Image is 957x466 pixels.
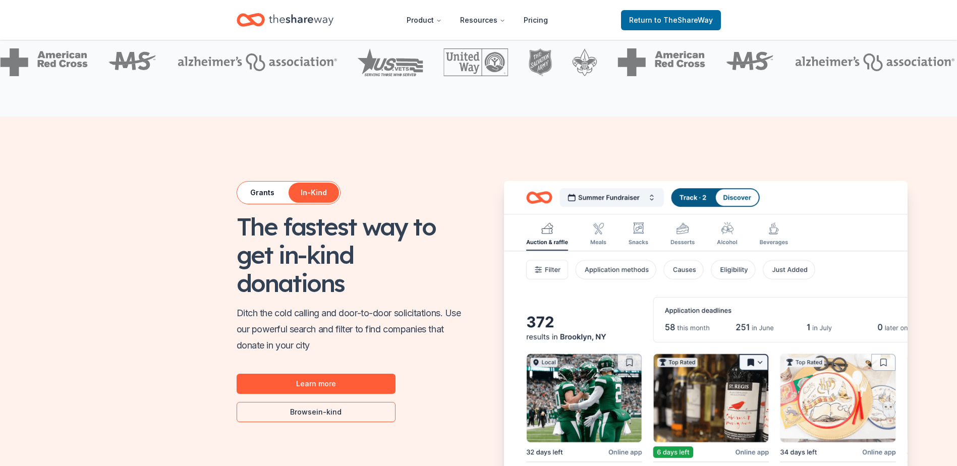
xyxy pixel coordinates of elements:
[178,53,337,71] img: Alzheimers Association
[237,212,464,297] h2: The fastest way to get in-kind donations
[529,48,552,76] img: The Salvation Army
[629,14,713,26] span: Return
[237,374,396,394] a: Learn more
[238,183,287,203] button: Grants
[289,183,339,203] button: In-Kind
[399,8,556,32] nav: Main
[572,48,597,76] img: Boy Scouts of America
[452,10,514,30] button: Resources
[621,10,721,30] a: Returnto TheShareWay
[443,48,508,76] img: United Way
[795,53,954,71] img: Alzheimers Association
[237,402,396,422] a: Browsein-kind
[237,8,333,32] a: Home
[725,48,775,76] img: MS
[237,305,464,366] p: Ditch the cold calling and door-to-door solicitations. Use our powerful search and filter to find...
[399,10,450,30] button: Product
[516,10,556,30] a: Pricing
[357,48,423,76] img: US Vets
[108,48,157,76] img: MS
[617,48,705,76] img: American Red Cross
[654,16,713,24] span: to TheShareWay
